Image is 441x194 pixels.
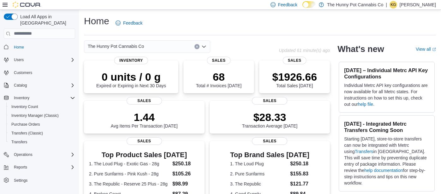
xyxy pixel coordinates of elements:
span: Users [11,56,75,64]
p: Individual Metrc API key configurations are now available for all Metrc states. For instructions ... [344,82,429,107]
span: Sales [127,97,162,105]
span: Inventory Manager (Classic) [9,112,75,119]
a: Home [11,43,27,51]
button: Customers [1,68,78,77]
span: Sales [207,57,231,64]
h3: Top Brand Sales [DATE] [230,151,309,159]
button: Users [11,56,26,64]
button: Open list of options [201,44,206,49]
button: Transfers [6,138,78,146]
div: Avg Items Per Transaction [DATE] [111,111,178,128]
button: Settings [1,175,78,185]
button: Home [1,43,78,52]
dt: 2. Pure Sunfarms [230,171,288,177]
span: Settings [11,176,75,184]
span: Transfers [11,140,27,145]
dd: $250.18 [172,160,199,168]
a: Inventory Count [9,103,41,111]
dd: $155.83 [290,170,309,178]
span: Inventory Manager (Classic) [11,113,59,118]
p: $1926.66 [272,71,317,83]
span: The Hunny Pot Cannabis Co [88,43,144,50]
span: Operations [14,152,33,157]
span: Home [11,43,75,51]
span: Inventory [114,57,148,64]
button: Catalog [1,81,78,90]
span: Inventory Count [11,104,38,109]
button: Operations [1,150,78,159]
button: Operations [11,151,35,158]
a: Purchase Orders [9,121,43,128]
h3: [DATE] – Individual Metrc API Key Configurations [344,67,429,80]
h3: [DATE] - Integrated Metrc Transfers Coming Soon [344,121,429,133]
a: Settings [11,177,30,184]
img: Cova [13,2,41,8]
p: | [386,1,387,9]
button: Users [1,55,78,64]
span: Sales [252,137,287,145]
dt: 1. The Loud Plug - Exotic Gas - 28g [89,161,170,167]
dt: 2. Pure Sunfarms - Pink Kush - 28g [89,171,170,177]
div: Transaction Average [DATE] [242,111,298,128]
a: Inventory Manager (Classic) [9,112,61,119]
dd: $121.77 [290,180,309,188]
dt: 3. The Republic - Reserve 25 Plus - 28g [89,181,170,187]
h2: What's new [337,44,384,54]
a: View allExternal link [416,47,436,52]
p: 0 units / 0 g [96,71,166,83]
input: Dark Mode [302,1,316,8]
p: 68 [196,71,241,83]
span: Reports [11,163,75,171]
div: Total # Invoices [DATE] [196,71,241,88]
a: Transfers (Classic) [9,129,45,137]
span: Home [14,45,24,50]
span: Feedback [123,20,142,26]
span: Transfers [9,138,75,146]
span: Inventory [14,95,29,100]
a: Customers [11,69,35,77]
span: Users [14,57,24,62]
span: KG [390,1,396,9]
a: Transfers [355,149,373,154]
button: Reports [11,163,30,171]
span: Transfers (Classic) [11,131,43,136]
dt: 1. The Loud Plug [230,161,288,167]
dd: $250.18 [290,160,309,168]
button: Inventory Manager (Classic) [6,111,78,120]
dd: $98.99 [172,180,199,188]
span: Settings [14,178,27,183]
button: Transfers (Classic) [6,129,78,138]
button: Inventory [11,94,32,102]
a: help file [358,102,373,107]
span: Catalog [14,83,27,88]
button: Reports [1,163,78,172]
button: Clear input [194,44,200,49]
a: help documentation [364,168,403,173]
span: Customers [14,70,32,75]
p: Updated 61 minute(s) ago [279,48,330,53]
dt: 3. The Republic [230,181,288,187]
h1: Home [84,15,109,27]
span: Sales [252,97,287,105]
h3: Top Product Sales [DATE] [89,151,200,159]
a: Transfers [9,138,30,146]
p: [PERSON_NAME] [400,1,436,9]
button: Purchase Orders [6,120,78,129]
span: Inventory Count [9,103,75,111]
span: Reports [14,165,27,170]
span: Feedback [278,2,297,8]
div: Kelsey Gourdine [390,1,397,9]
svg: External link [432,48,436,51]
dd: $105.26 [172,170,199,178]
div: Expired or Expiring in Next 30 Days [96,71,166,88]
span: Purchase Orders [9,121,75,128]
button: Inventory Count [6,102,78,111]
button: Catalog [11,82,29,89]
span: Purchase Orders [11,122,40,127]
p: $28.33 [242,111,298,123]
span: Operations [11,151,75,158]
p: 1.44 [111,111,178,123]
a: Feedback [113,17,145,29]
span: Sales [127,137,162,145]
